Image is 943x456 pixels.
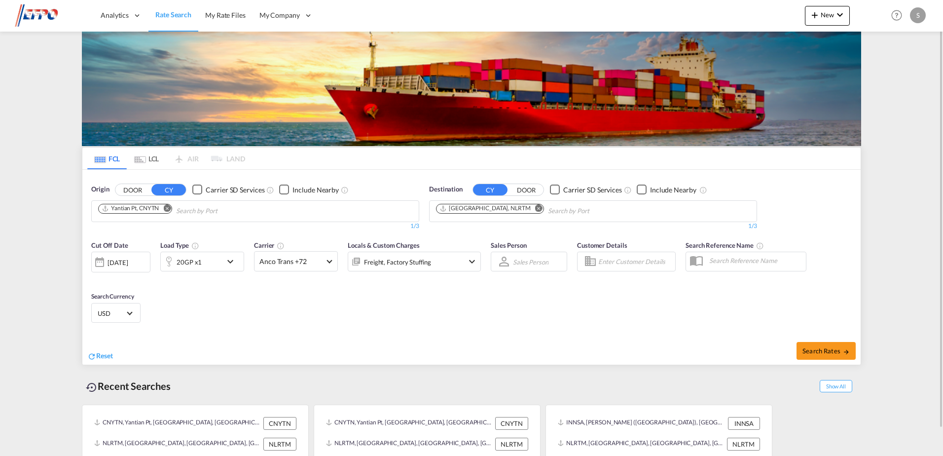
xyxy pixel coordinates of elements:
[91,241,128,249] span: Cut Off Date
[624,186,632,194] md-icon: Unchecked: Search for CY (Container Yard) services for all selected carriers.Checked : Search for...
[91,222,419,230] div: 1/3
[364,255,431,269] div: Freight Factory Stuffing
[704,253,806,268] input: Search Reference Name
[191,242,199,250] md-icon: icon-information-outline
[495,438,528,451] div: NLRTM
[94,438,261,451] div: NLRTM, Rotterdam, Netherlands, Western Europe, Europe
[108,258,128,267] div: [DATE]
[529,204,544,214] button: Remove
[563,185,622,195] div: Carrier SD Services
[86,381,98,393] md-icon: icon-backup-restore
[155,10,191,19] span: Rate Search
[435,201,646,219] md-chips-wrap: Chips container. Use arrow keys to select chips.
[98,309,125,318] span: USD
[263,438,296,451] div: NLRTM
[558,438,725,451] div: NLRTM, Rotterdam, Netherlands, Western Europe, Europe
[259,10,300,20] span: My Company
[115,184,150,195] button: DOOR
[509,184,544,195] button: DOOR
[224,256,241,267] md-icon: icon-chevron-down
[266,186,274,194] md-icon: Unchecked: Search for CY (Container Yard) services for all selected carriers.Checked : Search for...
[292,185,339,195] div: Include Nearby
[102,204,159,213] div: Yantian Pt, CNYTN
[82,170,861,365] div: OriginDOOR CY Checkbox No InkUnchecked: Search for CY (Container Yard) services for all selected ...
[279,185,339,195] md-checkbox: Checkbox No Ink
[598,254,672,269] input: Enter Customer Details
[805,6,850,26] button: icon-plus 400-fgNewicon-chevron-down
[495,417,528,430] div: CNYTN
[348,241,420,249] span: Locals & Custom Charges
[87,148,127,169] md-tab-item: FCL
[101,10,129,20] span: Analytics
[439,204,533,213] div: Press delete to remove this chip.
[429,222,757,230] div: 1/3
[91,252,150,272] div: [DATE]
[160,241,199,249] span: Load Type
[326,417,493,430] div: CNYTN, Yantian Pt, China, Greater China & Far East Asia, Asia Pacific
[87,352,96,361] md-icon: icon-refresh
[91,271,99,285] md-datepicker: Select
[491,241,527,249] span: Sales Person
[650,185,696,195] div: Include Nearby
[558,417,725,430] div: INNSA, Jawaharlal Nehru (Nhava Sheva), India, Indian Subcontinent, Asia Pacific
[91,185,109,194] span: Origin
[910,7,926,23] div: S
[87,351,113,362] div: icon-refreshReset
[888,7,910,25] div: Help
[259,257,324,266] span: Anco Trans +72
[102,204,161,213] div: Press delete to remove this chip.
[727,438,760,451] div: NLRTM
[637,185,696,195] md-checkbox: Checkbox No Ink
[82,375,175,397] div: Recent Searches
[429,185,463,194] span: Destination
[160,252,244,271] div: 20GP x1icon-chevron-down
[176,203,270,219] input: Chips input.
[127,148,166,169] md-tab-item: LCL
[809,9,821,21] md-icon: icon-plus 400-fg
[820,380,852,392] span: Show All
[699,186,707,194] md-icon: Unchecked: Ignores neighbouring ports when fetching rates.Checked : Includes neighbouring ports w...
[97,306,135,320] md-select: Select Currency: $ USDUnited States Dollar
[577,241,627,249] span: Customer Details
[802,347,850,355] span: Search Rates
[473,184,508,195] button: CY
[550,185,622,195] md-checkbox: Checkbox No Ink
[466,256,478,267] md-icon: icon-chevron-down
[888,7,905,24] span: Help
[91,293,134,300] span: Search Currency
[686,241,764,249] span: Search Reference Name
[15,4,81,27] img: d38966e06f5511efa686cdb0e1f57a29.png
[97,201,274,219] md-chips-wrap: Chips container. Use arrow keys to select chips.
[94,417,261,430] div: CNYTN, Yantian Pt, China, Greater China & Far East Asia, Asia Pacific
[728,417,760,430] div: INNSA
[254,241,285,249] span: Carrier
[548,203,642,219] input: Chips input.
[756,242,764,250] md-icon: Your search will be saved by the below given name
[192,185,264,195] md-checkbox: Checkbox No Ink
[87,148,245,169] md-pagination-wrapper: Use the left and right arrow keys to navigate between tabs
[206,185,264,195] div: Carrier SD Services
[797,342,856,360] button: Search Ratesicon-arrow-right
[348,252,481,271] div: Freight Factory Stuffingicon-chevron-down
[277,242,285,250] md-icon: The selected Trucker/Carrierwill be displayed in the rate results If the rates are from another f...
[326,438,493,451] div: NLRTM, Rotterdam, Netherlands, Western Europe, Europe
[96,351,113,360] span: Reset
[834,9,846,21] md-icon: icon-chevron-down
[177,255,202,269] div: 20GP x1
[809,11,846,19] span: New
[843,348,850,355] md-icon: icon-arrow-right
[82,32,861,146] img: LCL+%26+FCL+BACKGROUND.png
[263,417,296,430] div: CNYTN
[151,184,186,195] button: CY
[157,204,172,214] button: Remove
[205,11,246,19] span: My Rate Files
[512,255,549,269] md-select: Sales Person
[439,204,531,213] div: Rotterdam, NLRTM
[341,186,349,194] md-icon: Unchecked: Ignores neighbouring ports when fetching rates.Checked : Includes neighbouring ports w...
